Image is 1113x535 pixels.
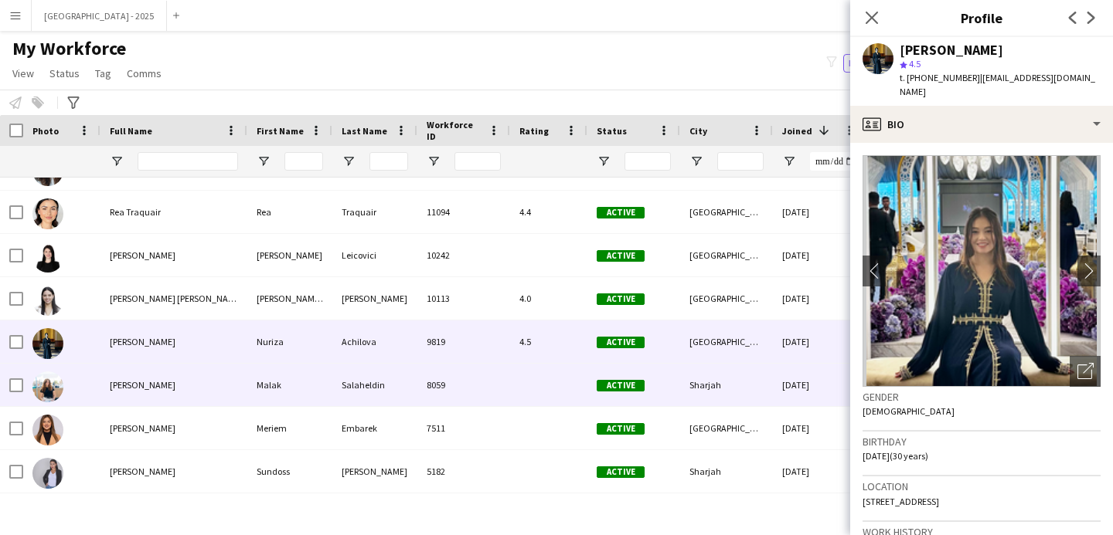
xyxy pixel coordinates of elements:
[43,63,86,83] a: Status
[110,293,310,304] span: [PERSON_NAME] [PERSON_NAME] [PERSON_NAME]
[773,277,866,320] div: [DATE]
[332,320,417,363] div: Achilova
[332,191,417,233] div: Traquair
[680,234,773,276] div: [GEOGRAPHIC_DATA]
[843,54,925,73] button: Everyone10,490
[597,423,645,435] span: Active
[863,390,1101,404] h3: Gender
[773,407,866,449] div: [DATE]
[332,364,417,406] div: Salaheldin
[510,320,587,363] div: 4.5
[680,364,773,406] div: Sharjah
[1070,356,1101,387] div: Open photos pop-in
[680,450,773,493] div: Sharjah
[32,328,63,359] img: Nuriza Achilova
[110,154,124,168] button: Open Filter Menu
[247,450,332,493] div: Sundoss
[110,125,152,137] span: Full Name
[110,336,175,347] span: [PERSON_NAME]
[863,155,1101,387] img: Crew avatar or photo
[49,66,80,80] span: Status
[127,66,162,80] span: Comms
[247,234,332,276] div: [PERSON_NAME]
[247,191,332,233] div: Rea
[257,125,304,137] span: First Name
[32,198,63,229] img: Rea Traquair
[32,458,63,489] img: Sundoss Hassan
[257,154,271,168] button: Open Filter Menu
[863,496,939,507] span: [STREET_ADDRESS]
[247,320,332,363] div: Nuriza
[32,125,59,137] span: Photo
[417,191,510,233] div: 11094
[64,93,83,112] app-action-btn: Advanced filters
[810,152,856,171] input: Joined Filter Input
[680,320,773,363] div: [GEOGRAPHIC_DATA]
[417,364,510,406] div: 8059
[342,154,356,168] button: Open Filter Menu
[89,63,117,83] a: Tag
[597,125,627,137] span: Status
[32,415,63,445] img: Meriem Embarek
[110,422,175,434] span: [PERSON_NAME]
[32,1,167,31] button: [GEOGRAPHIC_DATA] - 2025
[454,152,501,171] input: Workforce ID Filter Input
[900,43,1003,57] div: [PERSON_NAME]
[689,125,707,137] span: City
[909,58,921,69] span: 4.5
[863,450,928,462] span: [DATE] (30 years)
[110,206,161,218] span: Rea Traquair
[332,234,417,276] div: Leicovici
[138,152,238,171] input: Full Name Filter Input
[417,320,510,363] div: 9819
[597,154,611,168] button: Open Filter Menu
[680,407,773,449] div: [GEOGRAPHIC_DATA]
[247,277,332,320] div: [PERSON_NAME] [PERSON_NAME]
[6,63,40,83] a: View
[680,191,773,233] div: [GEOGRAPHIC_DATA]
[850,8,1113,28] h3: Profile
[332,450,417,493] div: [PERSON_NAME]
[342,125,387,137] span: Last Name
[32,285,63,316] img: Maria Veronica Orozco Martinez
[597,250,645,262] span: Active
[597,466,645,478] span: Active
[625,152,671,171] input: Status Filter Input
[773,450,866,493] div: [DATE]
[417,450,510,493] div: 5182
[417,407,510,449] div: 7511
[332,277,417,320] div: [PERSON_NAME]
[782,154,796,168] button: Open Filter Menu
[519,125,549,137] span: Rating
[121,63,168,83] a: Comms
[597,293,645,305] span: Active
[773,191,866,233] div: [DATE]
[110,379,175,391] span: [PERSON_NAME]
[110,466,175,477] span: [PERSON_NAME]
[689,154,703,168] button: Open Filter Menu
[863,435,1101,449] h3: Birthday
[95,66,111,80] span: Tag
[247,364,332,406] div: Malak
[597,380,645,391] span: Active
[12,66,34,80] span: View
[427,154,441,168] button: Open Filter Menu
[510,277,587,320] div: 4.0
[32,242,63,273] img: Maria Leicovici
[863,405,955,417] span: [DEMOGRAPHIC_DATA]
[284,152,323,171] input: First Name Filter Input
[332,407,417,449] div: Embarek
[597,207,645,218] span: Active
[717,152,764,171] input: City Filter Input
[773,320,866,363] div: [DATE]
[247,407,332,449] div: Meriem
[773,364,866,406] div: [DATE]
[597,337,645,348] span: Active
[32,371,63,402] img: Malak Salaheldin
[427,119,482,142] span: Workforce ID
[900,72,980,83] span: t. [PHONE_NUMBER]
[110,249,175,261] span: [PERSON_NAME]
[680,277,773,320] div: [GEOGRAPHIC_DATA]
[863,479,1101,493] h3: Location
[510,191,587,233] div: 4.4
